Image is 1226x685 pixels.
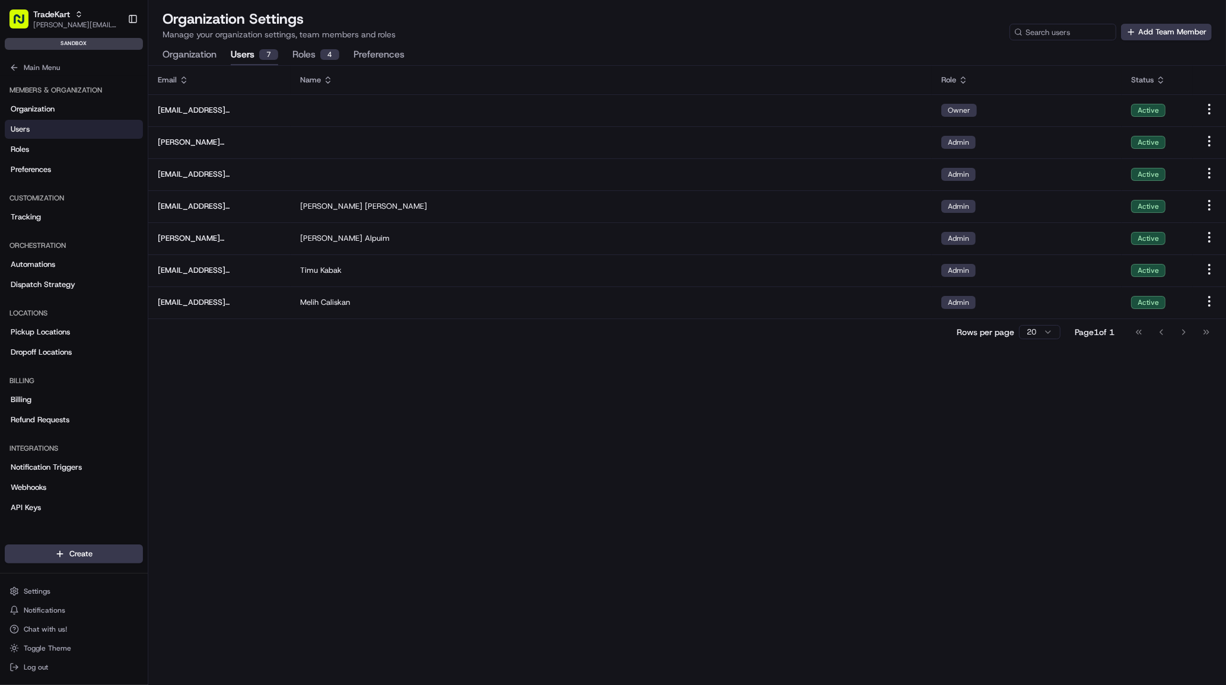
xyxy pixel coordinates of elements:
span: Toggle Theme [24,643,71,653]
span: [EMAIL_ADDRESS][DOMAIN_NAME] [158,297,281,308]
a: Powered byPylon [84,200,144,210]
div: Active [1131,104,1166,117]
span: Tracking [11,212,41,222]
span: Caliskan [321,297,350,308]
img: 1736555255976-a54dd68f-1ca7-489b-9aae-adbdc363a1c4 [12,113,33,135]
div: Active [1131,136,1166,149]
button: Log out [5,659,143,676]
a: Dropoff Locations [5,343,143,362]
div: Active [1131,232,1166,245]
span: Refund Requests [11,415,69,425]
div: Start new chat [40,113,195,125]
span: Dropoff Locations [11,347,72,358]
span: Knowledge Base [24,172,91,184]
p: Rows per page [957,326,1014,338]
a: 📗Knowledge Base [7,167,95,189]
div: Admin [941,232,976,245]
button: Start new chat [202,117,216,131]
span: Alpuim [365,233,390,244]
span: Automations [11,259,55,270]
input: Search users [1010,24,1116,40]
span: [PERSON_NAME] [300,201,362,212]
div: Active [1131,264,1166,277]
div: Admin [941,168,976,181]
button: Toggle Theme [5,640,143,657]
a: Webhooks [5,478,143,497]
span: [EMAIL_ADDRESS][DOMAIN_NAME] [158,169,281,180]
a: Billing [5,390,143,409]
div: Page 1 of 1 [1075,326,1114,338]
div: Owner [941,104,977,117]
span: Timu [300,265,318,276]
button: Preferences [354,45,405,65]
div: Role [941,75,1112,85]
div: Billing [5,371,143,390]
span: API Keys [11,502,41,513]
a: Tracking [5,208,143,227]
span: [PERSON_NAME] [300,233,362,244]
a: API Keys [5,498,143,517]
img: Nash [12,12,36,36]
span: Organization [11,104,55,114]
div: sandbox [5,38,143,50]
a: Organization [5,100,143,119]
div: Admin [941,136,976,149]
span: [EMAIL_ADDRESS][DOMAIN_NAME] [158,201,281,212]
span: Roles [11,144,29,155]
button: Roles [292,45,339,65]
a: Request Logs [5,518,143,537]
button: Organization [163,45,216,65]
button: TradeKart [33,8,70,20]
a: Refund Requests [5,410,143,429]
span: Log out [24,662,48,672]
div: Admin [941,200,976,213]
div: Active [1131,200,1166,213]
a: Roles [5,140,143,159]
span: Notifications [24,606,65,615]
h1: Organization Settings [163,9,396,28]
p: Welcome 👋 [12,47,216,66]
div: 7 [259,49,278,60]
a: Preferences [5,160,143,179]
span: Pylon [118,201,144,210]
button: [PERSON_NAME][EMAIL_ADDRESS][DOMAIN_NAME] [33,20,118,30]
span: [PERSON_NAME][EMAIL_ADDRESS][DOMAIN_NAME] [158,233,281,244]
a: Users [5,120,143,139]
div: Integrations [5,439,143,458]
a: Notification Triggers [5,458,143,477]
span: [PERSON_NAME][EMAIL_ADDRESS][PERSON_NAME][DOMAIN_NAME] [158,137,281,148]
button: Chat with us! [5,621,143,638]
span: Notification Triggers [11,462,82,473]
button: Notifications [5,602,143,619]
div: Active [1131,296,1166,309]
span: Users [11,124,30,135]
div: Admin [941,296,976,309]
div: 💻 [100,173,110,183]
span: API Documentation [112,172,190,184]
div: 4 [320,49,339,60]
a: Automations [5,255,143,274]
span: Pickup Locations [11,327,70,337]
span: Main Menu [24,63,60,72]
div: We're available if you need us! [40,125,150,135]
button: TradeKart[PERSON_NAME][EMAIL_ADDRESS][DOMAIN_NAME] [5,5,123,33]
a: Dispatch Strategy [5,275,143,294]
div: 📗 [12,173,21,183]
button: Settings [5,583,143,600]
div: Members & Organization [5,81,143,100]
span: Settings [24,587,50,596]
span: Create [69,549,93,559]
div: Email [158,75,281,85]
span: [EMAIL_ADDRESS][DOMAIN_NAME] [158,105,281,116]
span: Billing [11,394,31,405]
a: 💻API Documentation [95,167,195,189]
div: Locations [5,304,143,323]
div: Admin [941,264,976,277]
span: Webhooks [11,482,46,493]
div: Active [1131,168,1166,181]
div: Name [300,75,922,85]
span: Dispatch Strategy [11,279,75,290]
span: [PERSON_NAME] [365,201,427,212]
a: Pickup Locations [5,323,143,342]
